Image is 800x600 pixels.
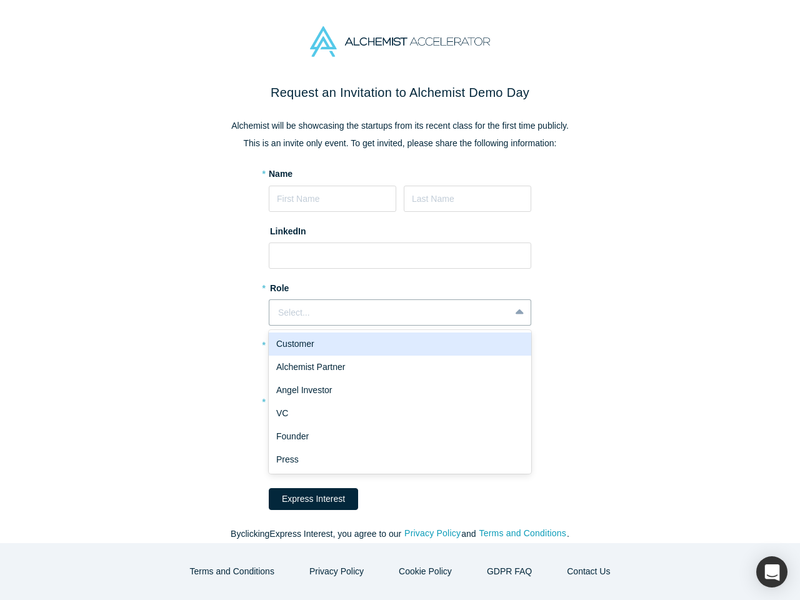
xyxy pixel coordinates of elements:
[386,561,465,582] button: Cookie Policy
[137,119,662,132] p: Alchemist will be showcasing the startups from its recent class for the first time publicly.
[269,356,531,379] div: Alchemist Partner
[474,561,545,582] a: GDPR FAQ
[278,306,501,319] div: Select...
[177,561,287,582] button: Terms and Conditions
[310,26,490,57] img: Alchemist Accelerator Logo
[269,277,531,295] label: Role
[404,186,531,212] input: Last Name
[269,379,531,402] div: Angel Investor
[296,561,377,582] button: Privacy Policy
[269,425,531,448] div: Founder
[269,402,531,425] div: VC
[269,221,306,238] label: LinkedIn
[478,526,567,541] button: Terms and Conditions
[137,527,662,541] p: By clicking Express Interest , you agree to our and .
[269,186,396,212] input: First Name
[137,137,662,150] p: This is an invite only event. To get invited, please share the following information:
[269,448,531,471] div: Press
[137,83,662,102] h2: Request an Invitation to Alchemist Demo Day
[269,332,531,356] div: Customer
[404,526,461,541] button: Privacy Policy
[269,167,292,181] label: Name
[269,488,358,510] button: Express Interest
[554,561,623,582] button: Contact Us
